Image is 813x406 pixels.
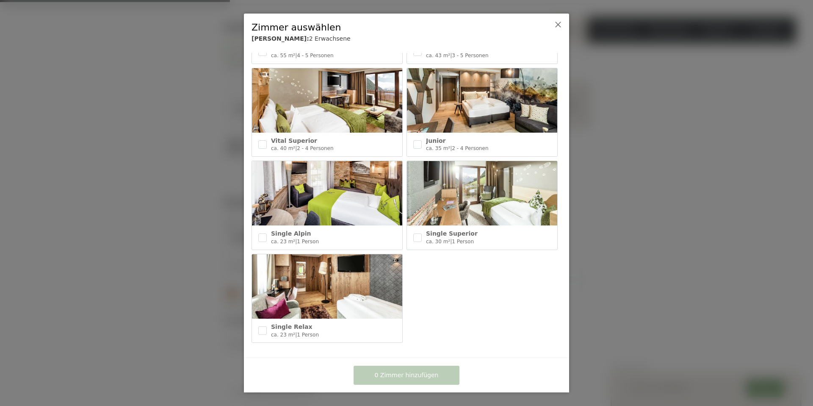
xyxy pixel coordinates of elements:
span: | [295,332,297,338]
span: ca. 35 m² [426,145,450,151]
span: | [295,239,297,245]
span: ca. 40 m² [271,145,295,151]
span: 1 Person [297,332,319,338]
span: ca. 55 m² [271,53,295,58]
span: Junior [426,137,445,144]
span: Single Superior [426,230,478,237]
span: | [450,53,452,58]
span: 2 - 4 Personen [297,145,333,151]
span: 3 - 5 Personen [452,53,488,58]
span: 1 Person [452,239,474,245]
span: ca. 30 m² [426,239,450,245]
span: Single Alpin [271,230,311,237]
span: ca. 23 m² [271,332,295,338]
span: Vital Superior [271,137,317,144]
span: 1 Person [297,239,319,245]
img: Junior [407,68,557,133]
span: 4 - 5 Personen [297,53,333,58]
span: | [295,53,297,58]
img: Single Alpin [252,161,402,225]
img: Single Relax [252,254,402,319]
span: 2 Erwachsene [309,35,351,42]
span: ca. 23 m² [271,239,295,245]
span: | [450,145,452,151]
img: Vital Superior [252,68,402,133]
b: [PERSON_NAME]: [252,35,309,42]
span: 2 - 4 Personen [452,145,488,151]
span: Single Relax [271,323,312,330]
span: | [450,239,452,245]
span: ca. 43 m² [426,53,450,58]
img: Single Superior [407,161,557,225]
span: | [295,145,297,151]
div: Zimmer auswählen [252,21,535,34]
